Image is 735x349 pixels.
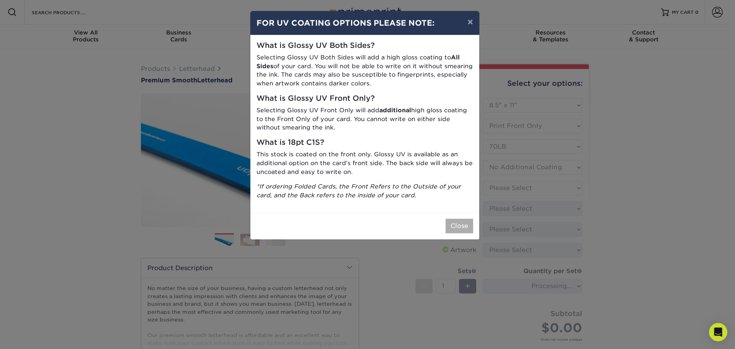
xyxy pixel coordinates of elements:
p: This stock is coated on the front only. Glossy UV is available as an additional option on the car... [256,150,473,176]
i: *If ordering Folded Cards, the Front Refers to the Outside of your card, and the Back refers to t... [256,183,461,199]
button: Close [446,219,473,233]
strong: All Sides [256,54,460,70]
h5: What is Glossy UV Front Only? [256,94,473,103]
strong: additional [379,107,411,114]
p: Selecting Glossy UV Front Only will add high gloss coating to the Front Only of your card. You ca... [256,106,473,132]
div: Open Intercom Messenger [709,323,727,341]
h4: FOR UV COATING OPTIONS PLEASE NOTE: [256,17,473,29]
button: × [461,11,479,33]
h5: What is 18pt C1S? [256,138,473,147]
h5: What is Glossy UV Both Sides? [256,41,473,50]
p: Selecting Glossy UV Both Sides will add a high gloss coating to of your card. You will not be abl... [256,53,473,88]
